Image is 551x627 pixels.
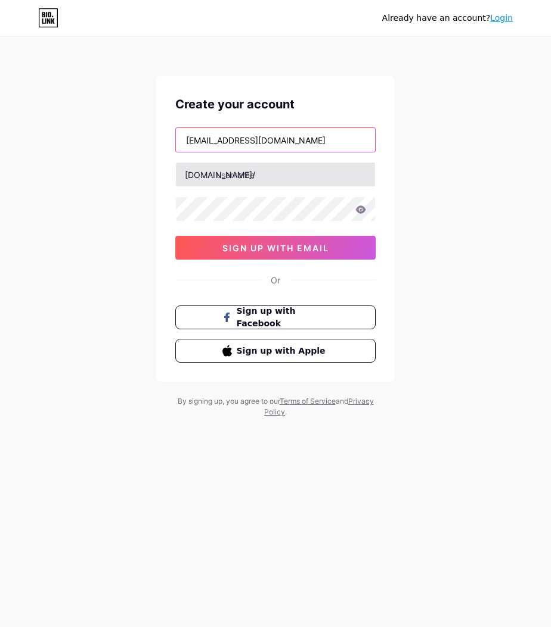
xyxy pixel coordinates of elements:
span: Sign up with Facebook [237,305,329,330]
button: Sign up with Facebook [175,305,376,329]
input: Email [176,128,375,152]
button: Sign up with Apple [175,339,376,363]
a: Terms of Service [280,397,336,405]
div: [DOMAIN_NAME]/ [185,169,255,181]
span: sign up with email [222,243,329,253]
span: Sign up with Apple [237,345,329,357]
input: username [176,163,375,186]
div: Already have an account? [382,12,513,24]
div: By signing up, you agree to our and . [174,396,377,417]
div: Create your account [175,95,376,113]
button: sign up with email [175,236,376,260]
div: Or [271,274,280,286]
a: Login [490,13,513,23]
